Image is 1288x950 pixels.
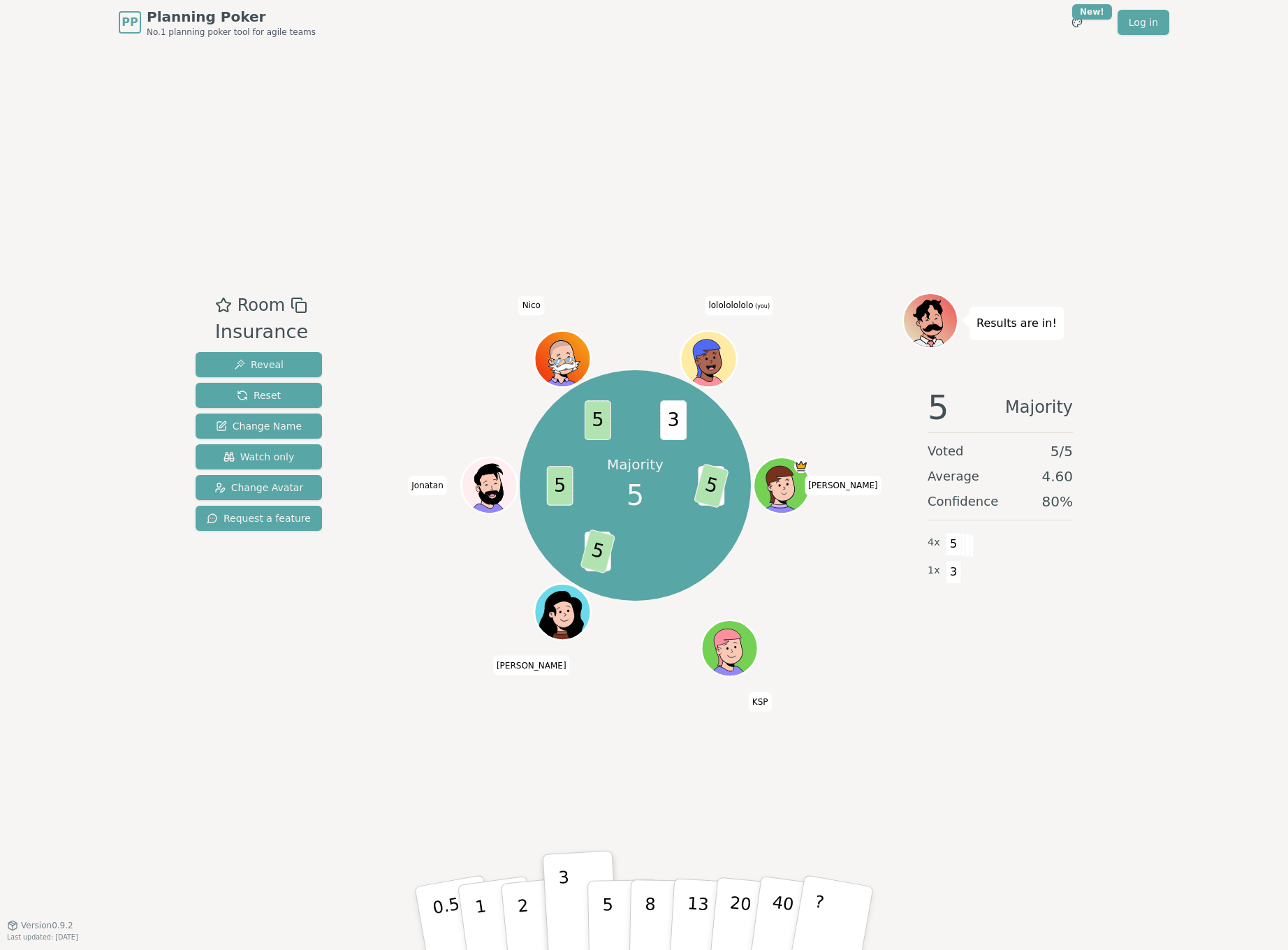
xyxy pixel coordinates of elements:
[1041,467,1073,486] span: 4.60
[237,388,281,402] span: Reset
[196,475,322,500] button: Change Avatar
[928,563,940,578] span: 1 x
[215,318,308,346] div: Insurance
[693,463,729,509] span: 5
[1118,10,1169,35] a: Log in
[946,560,962,584] span: 3
[196,444,322,469] button: Watch only
[928,441,964,461] span: Voted
[207,511,311,525] span: Request a feature
[408,476,447,495] span: Click to change your name
[546,466,573,506] span: 5
[558,868,573,944] p: 3
[1064,10,1090,35] button: New!
[627,474,644,516] span: 5
[682,332,735,386] button: Click to change your avatar
[147,7,316,27] span: Planning Poker
[215,293,232,318] button: Add as favourite
[928,467,979,486] span: Average
[1051,441,1073,461] span: 5 / 5
[793,459,807,473] span: Luisa is the host
[224,450,295,464] span: Watch only
[580,529,615,574] span: 5
[928,535,940,550] span: 4 x
[705,296,773,316] span: Click to change your name
[754,304,770,310] span: (you)
[21,920,73,931] span: Version 0.9.2
[147,27,316,38] span: No.1 planning poker tool for agile teams
[216,419,302,433] span: Change Name
[1042,492,1073,511] span: 80 %
[584,400,610,440] span: 5
[660,400,687,440] span: 3
[237,293,285,318] span: Room
[119,7,316,38] a: PPPlanning PokerNo.1 planning poker tool for agile teams
[196,414,322,439] button: Change Name
[196,352,322,377] button: Reveal
[1005,390,1073,424] span: Majority
[976,314,1057,333] p: Results are in!
[749,692,772,712] span: Click to change your name
[122,14,138,31] span: PP
[214,481,304,495] span: Change Avatar
[607,455,664,474] p: Majority
[1072,4,1112,20] div: New!
[928,390,949,424] span: 5
[7,933,78,941] span: Last updated: [DATE]
[493,656,570,675] span: Click to change your name
[7,920,73,931] button: Version0.9.2
[196,383,322,408] button: Reset
[928,492,998,511] span: Confidence
[196,506,322,531] button: Request a feature
[946,532,962,556] span: 5
[234,358,284,372] span: Reveal
[519,296,544,316] span: Click to change your name
[805,476,881,495] span: Click to change your name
